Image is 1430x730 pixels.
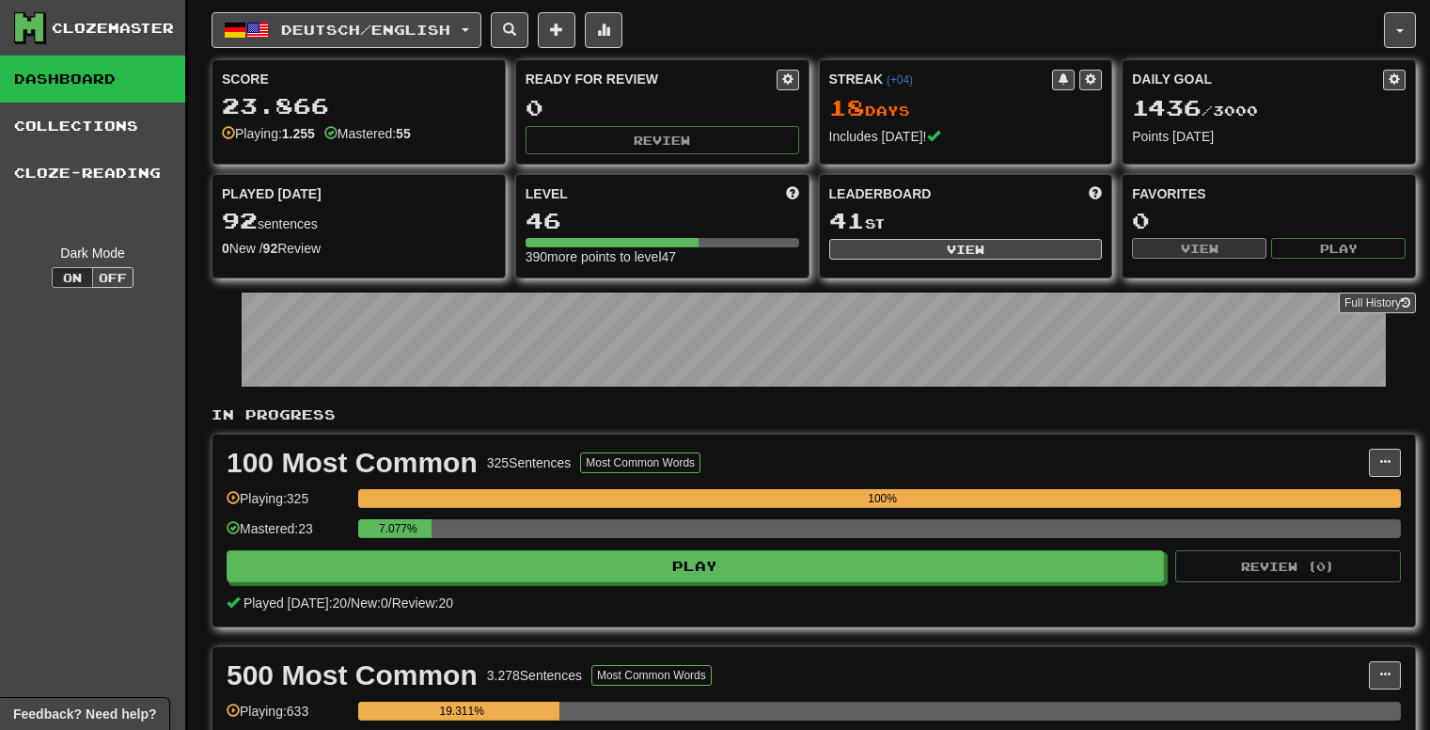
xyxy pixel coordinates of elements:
[92,267,134,288] button: Off
[1271,238,1406,259] button: Play
[222,184,322,203] span: Played [DATE]
[364,489,1401,508] div: 100%
[829,70,1053,88] div: Streak
[829,96,1103,120] div: Day s
[222,241,229,256] strong: 0
[212,405,1416,424] p: In Progress
[1132,70,1383,90] div: Daily Goal
[227,519,349,550] div: Mastered: 23
[222,207,258,233] span: 92
[580,452,700,473] button: Most Common Words
[887,73,913,87] a: (+04)
[526,247,799,266] div: 390 more points to level 47
[1132,94,1202,120] span: 1436
[1089,184,1102,203] span: This week in points, UTC
[212,12,481,48] button: Deutsch/English
[13,705,156,723] span: Open feedback widget
[591,665,712,686] button: Most Common Words
[351,595,388,611] span: New: 0
[526,184,568,203] span: Level
[222,239,495,258] div: New / Review
[786,184,799,203] span: Score more points to level up
[829,239,1103,260] button: View
[829,209,1103,233] div: st
[526,126,799,154] button: Review
[1339,293,1416,313] a: Full History
[1132,209,1406,232] div: 0
[282,126,315,141] strong: 1.255
[526,96,799,119] div: 0
[487,453,572,472] div: 325 Sentences
[227,489,349,520] div: Playing: 325
[388,595,392,611] span: /
[244,595,347,611] span: Played [DATE]: 20
[52,19,174,38] div: Clozemaster
[222,124,315,143] div: Playing:
[1132,127,1406,146] div: Points [DATE]
[585,12,622,48] button: More stats
[222,209,495,233] div: sentences
[227,661,478,690] div: 500 Most Common
[281,22,450,38] span: Deutsch / English
[324,124,411,143] div: Mastered:
[1132,238,1266,259] button: View
[227,550,1164,582] button: Play
[392,595,453,611] span: Review: 20
[538,12,575,48] button: Add sentence to collection
[829,94,865,120] span: 18
[364,702,559,721] div: 19.311%
[14,244,171,262] div: Dark Mode
[263,241,278,256] strong: 92
[347,595,351,611] span: /
[487,666,582,685] div: 3.278 Sentences
[1132,103,1258,119] span: / 3000
[829,184,932,203] span: Leaderboard
[1132,184,1406,203] div: Favorites
[1175,550,1401,582] button: Review (0)
[526,209,799,232] div: 46
[222,70,495,88] div: Score
[491,12,528,48] button: Search sentences
[829,207,865,233] span: 41
[52,267,93,288] button: On
[227,449,478,477] div: 100 Most Common
[829,127,1103,146] div: Includes [DATE]!
[396,126,411,141] strong: 55
[364,519,432,538] div: 7.077%
[222,94,495,118] div: 23.866
[526,70,777,88] div: Ready for Review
